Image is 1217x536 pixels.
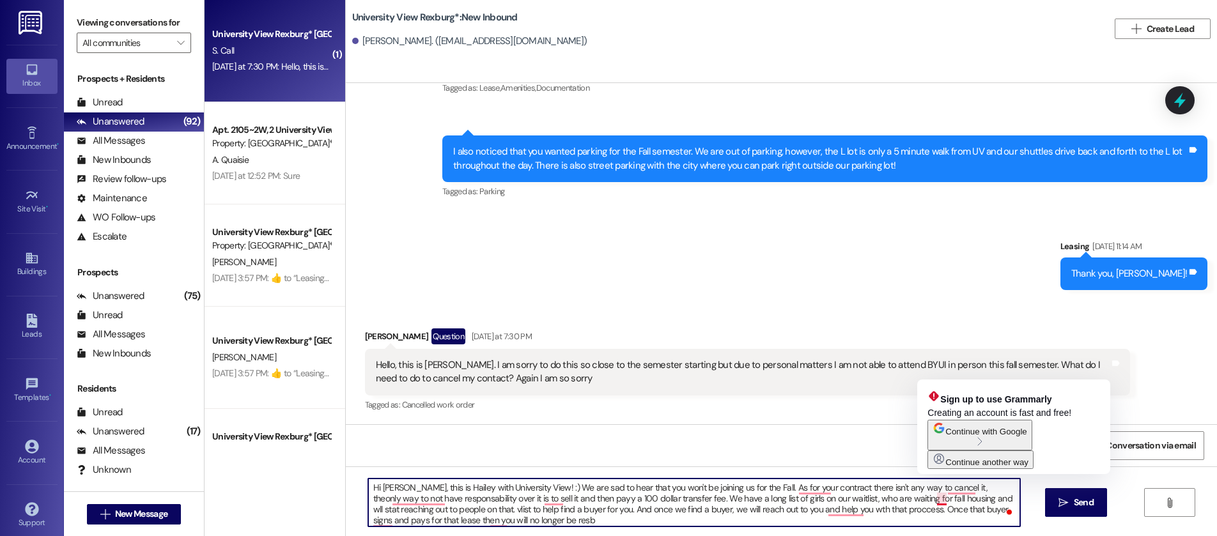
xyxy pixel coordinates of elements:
span: Send [1074,496,1094,509]
div: Unanswered [77,115,144,128]
span: Create Lead [1147,22,1194,36]
button: Create Lead [1115,19,1211,39]
a: Support [6,498,58,533]
div: Unread [77,96,123,109]
div: [DATE] 3:57 PM: ​👍​ to “ Leasing (University View Rexburg*): Thank you for signing those, [PERSON... [212,367,604,379]
label: Viewing conversations for [77,13,191,33]
div: Apt. 2105~2W, 2 University View Rexburg [212,123,330,137]
span: Parking [479,186,504,197]
div: University View Rexburg* [GEOGRAPHIC_DATA] [212,334,330,348]
div: All Messages [77,444,145,457]
div: University View Rexburg* [GEOGRAPHIC_DATA] [212,226,330,239]
i:  [1131,24,1141,34]
div: Tagged as: [442,79,1207,97]
a: Site Visit • [6,185,58,219]
div: Residents [64,382,204,395]
span: Lease , [479,82,500,93]
div: [DATE] at 7:30 PM [469,330,532,343]
input: All communities [82,33,171,53]
div: WO Follow-ups [77,211,155,224]
div: Unread [77,406,123,419]
div: [DATE] at 7:30 PM: Hello, this is [PERSON_NAME]. I am sorry to do this so close to the semester s... [212,61,1140,72]
div: University View Rexburg* [GEOGRAPHIC_DATA] [212,430,330,443]
div: Property: [GEOGRAPHIC_DATA]* [212,137,330,150]
div: (92) [180,112,204,132]
img: ResiDesk Logo [19,11,45,34]
div: Property: [GEOGRAPHIC_DATA]* [212,239,330,252]
div: Property: [GEOGRAPHIC_DATA]* [212,443,330,457]
span: [PERSON_NAME] [212,351,276,363]
i:  [100,509,110,519]
div: Unanswered [77,289,144,303]
span: Documentation [536,82,590,93]
a: Account [6,436,58,470]
div: New Inbounds [77,153,151,167]
div: Leasing [1060,240,1207,257]
div: [PERSON_NAME]. ([EMAIL_ADDRESS][DOMAIN_NAME]) [352,34,587,48]
button: New Message [87,504,182,525]
span: S. Call [212,45,234,56]
div: University View Rexburg* [GEOGRAPHIC_DATA] [212,27,330,41]
span: • [46,203,48,211]
div: Tagged as: [365,395,1130,414]
i:  [1165,498,1174,508]
div: Question [431,328,465,344]
div: I also noticed that you wanted parking for the Fall semester. We are out of parking, however, the... [453,145,1187,172]
span: A. Quaisie [212,154,249,165]
span: • [49,391,51,400]
div: All Messages [77,134,145,148]
div: New Inbounds [77,347,151,360]
div: Review follow-ups [77,172,166,186]
span: Amenities , [500,82,536,93]
i:  [177,38,184,48]
span: New Message [115,507,167,521]
span: Cancelled work order [402,399,475,410]
div: All Messages [77,328,145,341]
div: [DATE] at 12:52 PM: Sure [212,170,300,181]
div: Prospects + Residents [64,72,204,86]
div: Hello, this is [PERSON_NAME]. I am sorry to do this so close to the semester starting but due to ... [376,358,1110,386]
div: [DATE] 11:14 AM [1089,240,1142,253]
span: [PERSON_NAME] [212,256,276,268]
div: Prospects [64,266,204,279]
div: Escalate [77,230,127,243]
div: Maintenance [77,192,147,205]
a: Templates • [6,373,58,408]
div: Tagged as: [442,182,1207,201]
b: University View Rexburg*: New Inbound [352,11,518,24]
a: Buildings [6,247,58,282]
a: Leads [6,310,58,344]
a: Inbox [6,59,58,93]
textarea: To enrich screen reader interactions, please activate Accessibility in Grammarly extension settings [368,479,1020,526]
div: Unknown [77,463,131,477]
span: • [57,140,59,149]
span: Share Conversation via email [1082,439,1196,452]
div: [PERSON_NAME] [365,328,1130,349]
div: (17) [183,422,204,441]
div: (75) [181,286,204,306]
button: Send [1045,488,1107,517]
div: Thank you, [PERSON_NAME]! [1071,267,1187,280]
div: Unread [77,309,123,322]
button: Share Conversation via email [1074,431,1204,460]
div: [DATE] 3:57 PM: ​👍​ to “ Leasing (University View Rexburg*): Thank you for signing those, [PERSON... [212,272,604,284]
div: Unanswered [77,425,144,438]
i:  [1058,498,1068,508]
